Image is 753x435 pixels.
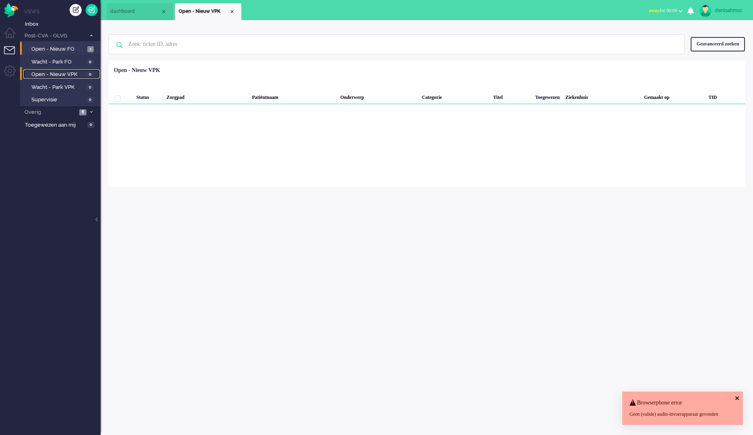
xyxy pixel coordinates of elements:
div: Toegewezen [532,88,562,104]
div: Geen (valide) audio-invoerapparaat gevonden [630,411,736,418]
span: Wacht - Park FO [31,58,84,66]
span: 0 [87,122,95,128]
span: 0 [86,84,94,90]
a: Wacht - Park VPK 0 [23,82,100,91]
h4: Browserphone error [630,400,736,406]
a: Open - Nieuw FO 1 [23,44,100,53]
div: Close tab [229,8,235,15]
div: Zorgpad [164,88,229,104]
span: Supervisie [31,96,84,104]
div: Close tab [160,8,167,15]
span: dashboard [110,8,160,15]
a: Wacht - Park FO 0 [23,57,100,66]
a: Toegewezen aan mij 0 [23,120,101,129]
div: Onderwerp [337,88,419,104]
input: Zoek: ticket ID, adres [122,35,673,54]
span: Overig [23,109,77,116]
span: Post-CVA - OLVG [23,32,86,40]
li: Admin menu [4,65,22,83]
a: Inbox [23,19,101,28]
li: Views [24,8,101,15]
a: Supervisie 0 [23,95,100,104]
li: Dashboard [107,3,173,20]
div: Ziekenhuis [562,88,641,104]
span: 6 [79,109,86,115]
a: Quick Ticket [86,4,98,16]
li: View [175,3,241,20]
div: Titel [490,88,533,104]
span: Inbox [25,21,101,28]
div: Categorie [419,88,490,104]
span: 0 [86,97,94,103]
span: Toegewezen aan mij [25,121,85,129]
li: Dashboard menu [4,27,22,45]
div: Gemaakt op [641,88,706,104]
span: Open - Nieuw FO [31,45,85,53]
span: for 00:00 [649,8,677,13]
div: Patiëntnaam [249,88,337,104]
button: awayfor 00:00 [644,5,687,16]
div: Status [134,88,164,104]
span: 0 [86,59,94,65]
span: away [649,8,660,13]
img: avatar [700,5,712,17]
a: Omnidesk [4,5,18,11]
div: Creëer ticket [70,4,82,16]
li: Tickets menu [4,46,22,64]
div: TID [706,88,745,104]
div: Geavanceerd zoeken [691,37,745,51]
div: denisehmsc [715,6,745,14]
span: Open - Nieuw VPK [31,71,84,78]
span: 0 [86,72,94,78]
span: 1 [87,46,94,52]
img: flow_omnibird.svg [4,3,18,17]
a: denisehmsc [698,5,745,17]
a: Open - Nieuw VPK 0 [23,70,100,78]
span: Wacht - Park VPK [31,84,84,91]
div: Open - Nieuw VPK [114,66,160,74]
li: awayfor 00:00 [644,2,687,20]
img: ic-search-icon.svg [109,35,130,55]
span: Open - Nieuw VPK [179,8,229,15]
